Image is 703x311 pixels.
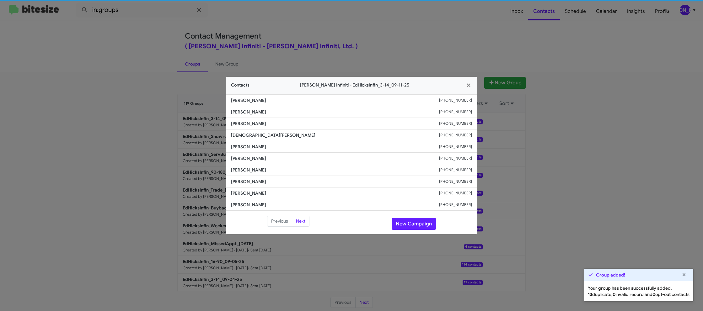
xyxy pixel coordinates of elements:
[439,202,472,208] small: [PHONE_NUMBER]
[231,167,439,173] span: [PERSON_NAME]
[439,109,472,115] small: [PHONE_NUMBER]
[439,144,472,150] small: [PHONE_NUMBER]
[292,216,309,227] button: Next
[231,178,439,185] span: [PERSON_NAME]
[231,120,439,127] span: [PERSON_NAME]
[439,120,472,127] small: [PHONE_NUMBER]
[439,97,472,103] small: [PHONE_NUMBER]
[439,132,472,138] small: [PHONE_NUMBER]
[439,178,472,185] small: [PHONE_NUMBER]
[652,292,655,297] b: 0
[231,190,439,196] span: [PERSON_NAME]
[439,167,472,173] small: [PHONE_NUMBER]
[231,109,439,115] span: [PERSON_NAME]
[439,190,472,196] small: [PHONE_NUMBER]
[231,144,439,150] span: [PERSON_NAME]
[613,292,615,297] b: 0
[588,292,592,297] b: 13
[439,155,472,161] small: [PHONE_NUMBER]
[231,97,439,103] span: [PERSON_NAME]
[596,272,625,278] strong: Group added!
[231,82,250,88] span: Contacts
[392,218,436,230] button: New Campaign
[231,202,439,208] span: [PERSON_NAME]
[584,281,693,301] div: Your group has been successfully added. duplicate, invalid record and opt-out contacts
[231,155,439,161] span: [PERSON_NAME]
[250,82,460,88] span: [PERSON_NAME] Infiniti - EdHicksInfin_3-14_09-11-25
[231,132,439,138] span: [DEMOGRAPHIC_DATA][PERSON_NAME]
